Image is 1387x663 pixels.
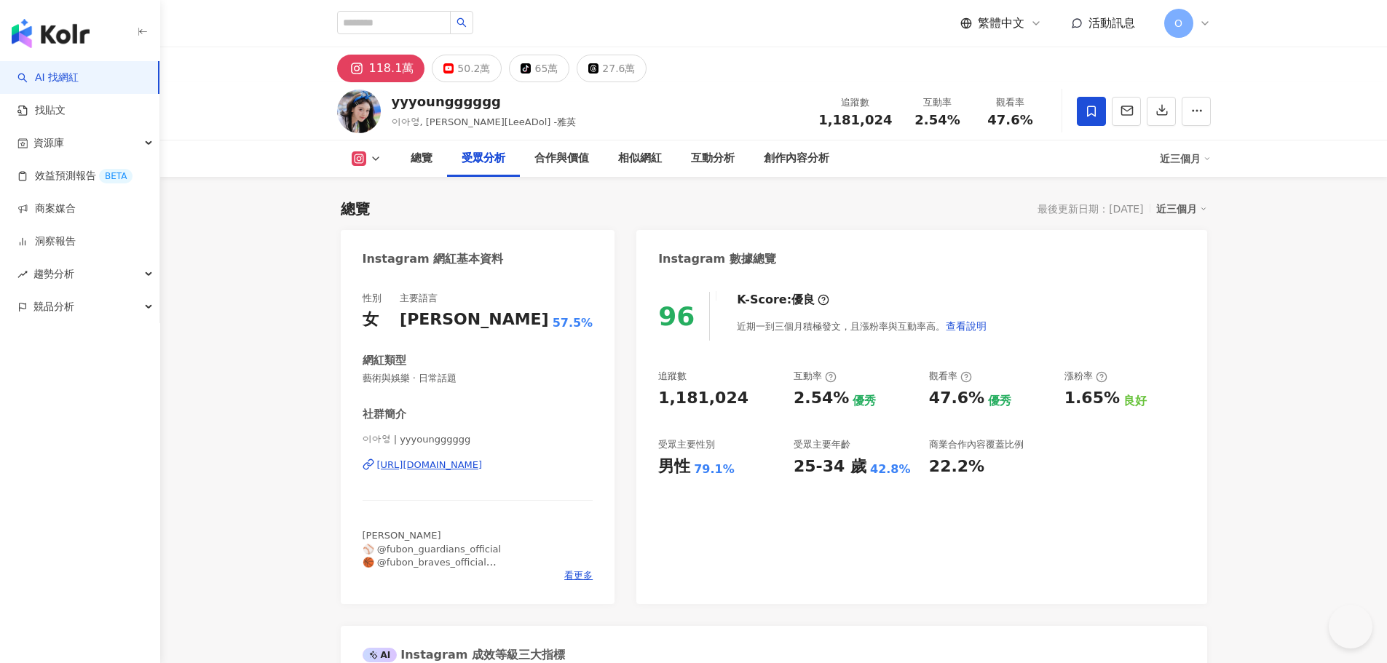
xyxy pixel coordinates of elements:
div: [URL][DOMAIN_NAME] [377,458,483,472]
div: Instagram 成效等級三大指標 [363,647,565,663]
div: 追蹤數 [818,95,892,110]
span: 藝術與娛樂 · 日常話題 [363,372,593,385]
iframe: Help Scout Beacon - Open [1329,605,1372,648]
div: 受眾分析 [462,150,505,167]
div: [PERSON_NAME] [400,309,549,331]
div: 互動率 [794,370,837,383]
div: AI [363,648,398,662]
div: 近期一到三個月積極發文，且漲粉率與互動率高。 [737,311,987,341]
span: rise [17,269,28,279]
span: 이아영 | yyyoungggggg [363,433,593,446]
div: 近三個月 [1160,147,1211,170]
div: 25-34 歲 [794,456,866,478]
a: 找貼文 [17,103,66,118]
span: 資源庫 [33,127,64,159]
div: 互動分析 [691,150,735,167]
span: 47.6% [987,113,1032,127]
div: 性別 [363,292,382,305]
div: 主要語言 [400,292,438,305]
span: 이아영, [PERSON_NAME][LeeADol] -雅英 [392,116,577,127]
div: yyyoungggggg [392,92,577,111]
div: 優秀 [853,393,876,409]
div: 最後更新日期：[DATE] [1038,203,1143,215]
span: 2.54% [914,113,960,127]
div: 優良 [791,292,815,308]
span: 1,181,024 [818,112,892,127]
span: 看更多 [564,569,593,582]
button: 50.2萬 [432,55,502,82]
a: 洞察報告 [17,234,76,249]
div: 50.2萬 [457,58,490,79]
button: 118.1萬 [337,55,425,82]
div: 42.8% [870,461,911,477]
div: 合作與價值 [534,150,589,167]
span: 活動訊息 [1088,16,1135,30]
img: KOL Avatar [337,90,381,133]
div: 商業合作內容覆蓋比例 [929,438,1024,451]
div: 總覽 [411,150,432,167]
a: 商案媒合 [17,202,76,216]
span: [PERSON_NAME] ⚾️ @fubon_guardians_official 🏀 @fubon_braves_official 🌊 浪Live_2929 [363,530,502,581]
div: 1.65% [1064,387,1120,410]
div: 近三個月 [1156,199,1207,218]
a: 效益預測報告BETA [17,169,133,183]
span: 競品分析 [33,290,74,323]
img: logo [12,19,90,48]
div: 受眾主要年齡 [794,438,850,451]
span: 查看說明 [946,320,987,332]
div: 優秀 [988,393,1011,409]
div: 受眾主要性別 [658,438,715,451]
div: 2.54% [794,387,849,410]
a: [URL][DOMAIN_NAME] [363,458,593,472]
button: 查看說明 [945,311,987,341]
div: Instagram 網紅基本資料 [363,251,504,267]
div: 觀看率 [983,95,1038,110]
div: Instagram 數據總覽 [658,251,776,267]
div: 創作內容分析 [764,150,829,167]
div: 65萬 [534,58,558,79]
div: 漲粉率 [1064,370,1107,383]
div: 良好 [1123,393,1147,409]
div: 男性 [658,456,690,478]
button: 65萬 [509,55,569,82]
span: 趨勢分析 [33,258,74,290]
div: 觀看率 [929,370,972,383]
span: 57.5% [553,315,593,331]
div: 79.1% [694,461,735,477]
a: searchAI 找網紅 [17,71,79,85]
span: search [457,17,467,28]
div: 1,181,024 [658,387,748,410]
div: 47.6% [929,387,984,410]
div: 女 [363,309,379,331]
div: 社群簡介 [363,407,406,422]
div: 22.2% [929,456,984,478]
span: O [1174,15,1182,31]
div: 總覽 [341,199,370,219]
div: 追蹤數 [658,370,687,383]
div: 27.6萬 [602,58,635,79]
span: 繁體中文 [978,15,1024,31]
div: 相似網紅 [618,150,662,167]
div: 網紅類型 [363,353,406,368]
div: 96 [658,301,695,331]
div: 118.1萬 [369,58,414,79]
button: 27.6萬 [577,55,647,82]
div: 互動率 [910,95,965,110]
div: K-Score : [737,292,829,308]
